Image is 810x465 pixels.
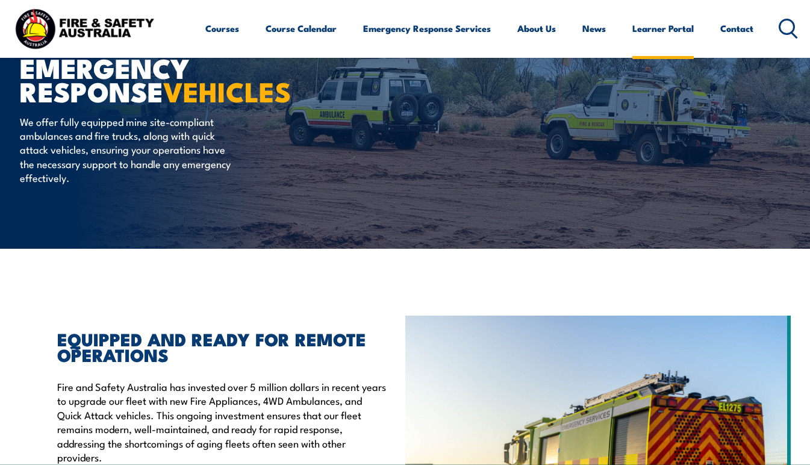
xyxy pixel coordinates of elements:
h1: EMERGENCY RESPONSE [20,55,317,102]
a: Course Calendar [266,14,337,43]
a: Courses [205,14,239,43]
a: About Us [517,14,556,43]
strong: VEHICLES [163,70,291,111]
a: News [582,14,606,43]
a: Contact [720,14,753,43]
p: Fire and Safety Australia has invested over 5 million dollars in recent years to upgrade our flee... [57,379,387,464]
h2: EQUIPPED AND READY FOR REMOTE OPERATIONS [57,331,387,362]
p: We offer fully equipped mine site-compliant ambulances and fire trucks, along with quick attack v... [20,114,240,185]
a: Emergency Response Services [363,14,491,43]
a: Learner Portal [632,14,694,43]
